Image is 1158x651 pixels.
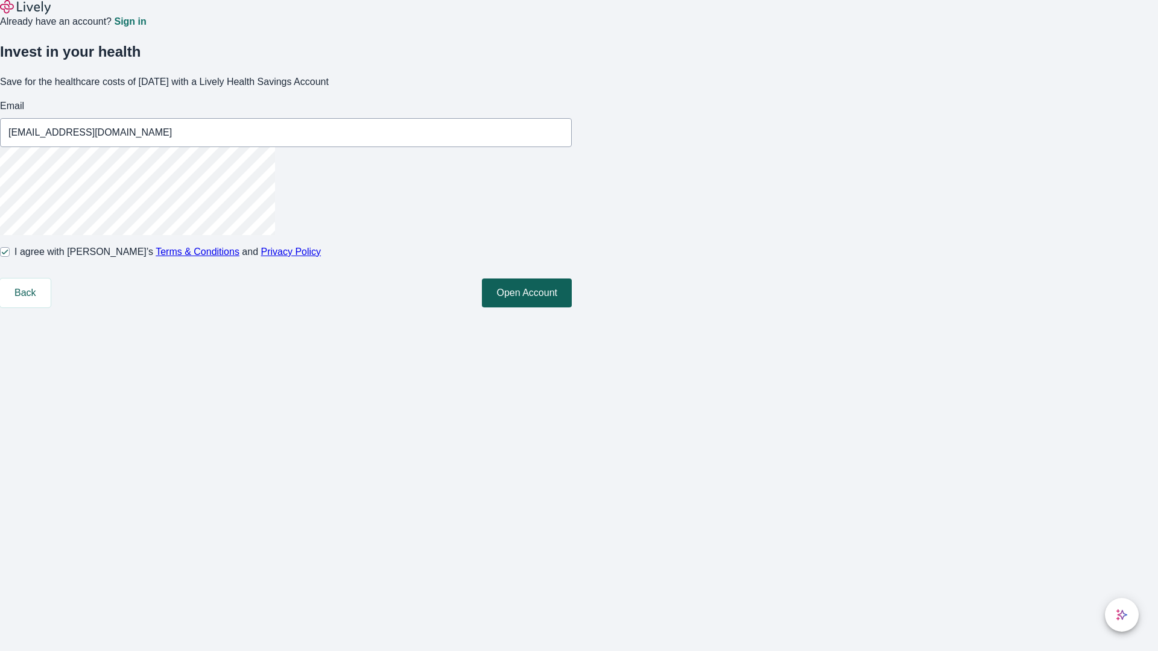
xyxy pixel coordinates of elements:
button: Open Account [482,278,572,307]
a: Terms & Conditions [156,247,239,257]
svg: Lively AI Assistant [1116,609,1128,621]
span: I agree with [PERSON_NAME]’s and [14,245,321,259]
a: Privacy Policy [261,247,321,257]
button: chat [1105,598,1139,632]
a: Sign in [114,17,146,27]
